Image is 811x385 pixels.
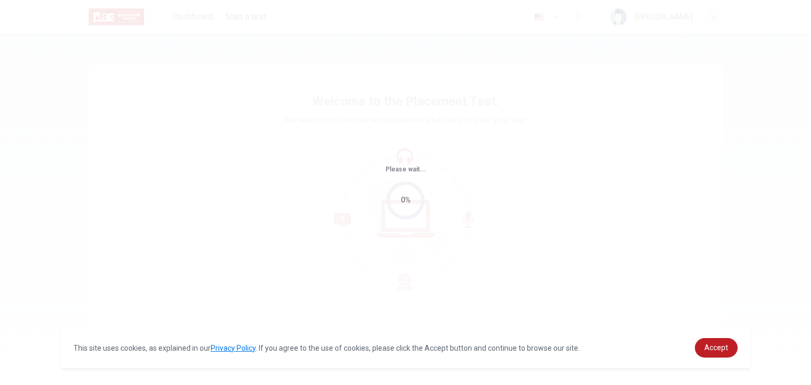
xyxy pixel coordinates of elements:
[73,344,580,352] span: This site uses cookies, as explained in our . If you agree to the use of cookies, please click th...
[61,328,750,368] div: cookieconsent
[385,166,426,173] span: Please wait...
[211,344,256,352] a: Privacy Policy
[401,194,411,206] div: 0%
[695,338,738,358] a: dismiss cookie message
[704,343,728,352] span: Accept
